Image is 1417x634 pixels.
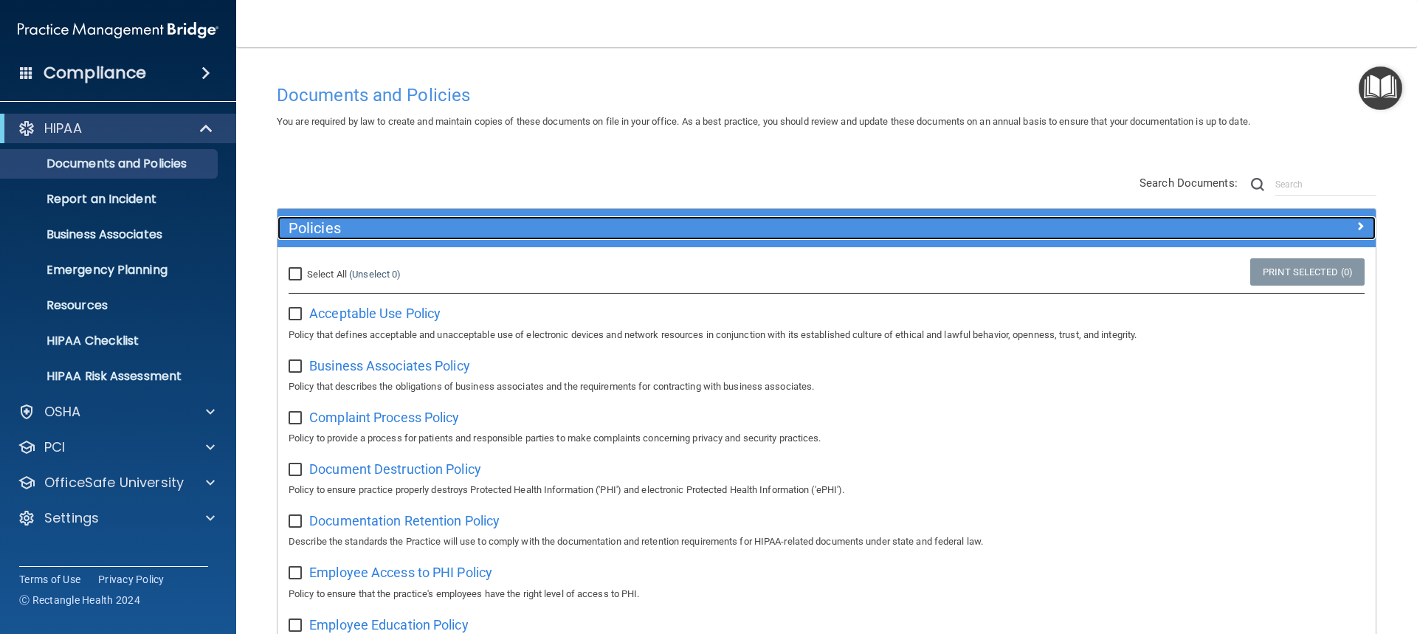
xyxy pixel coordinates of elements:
[309,617,469,633] span: Employee Education Policy
[289,481,1365,499] p: Policy to ensure practice properly destroys Protected Health Information ('PHI') and electronic P...
[289,378,1365,396] p: Policy that describes the obligations of business associates and the requirements for contracting...
[10,156,211,171] p: Documents and Policies
[309,565,492,580] span: Employee Access to PHI Policy
[1251,178,1264,191] img: ic-search.3b580494.png
[289,269,306,280] input: Select All (Unselect 0)
[10,192,211,207] p: Report an Incident
[1359,66,1402,110] button: Open Resource Center
[349,269,401,280] a: (Unselect 0)
[309,358,470,373] span: Business Associates Policy
[18,474,215,492] a: OfficeSafe University
[44,403,81,421] p: OSHA
[18,120,214,137] a: HIPAA
[289,216,1365,240] a: Policies
[10,369,211,384] p: HIPAA Risk Assessment
[44,120,82,137] p: HIPAA
[19,572,80,587] a: Terms of Use
[18,15,218,45] img: PMB logo
[44,438,65,456] p: PCI
[18,403,215,421] a: OSHA
[44,509,99,527] p: Settings
[10,227,211,242] p: Business Associates
[277,86,1376,105] h4: Documents and Policies
[1140,176,1238,190] span: Search Documents:
[10,263,211,278] p: Emergency Planning
[307,269,347,280] span: Select All
[309,513,500,528] span: Documentation Retention Policy
[98,572,165,587] a: Privacy Policy
[18,438,215,456] a: PCI
[44,474,184,492] p: OfficeSafe University
[19,593,140,607] span: Ⓒ Rectangle Health 2024
[1250,258,1365,286] a: Print Selected (0)
[44,63,146,83] h4: Compliance
[10,298,211,313] p: Resources
[10,334,211,348] p: HIPAA Checklist
[309,306,441,321] span: Acceptable Use Policy
[309,461,481,477] span: Document Destruction Policy
[309,410,459,425] span: Complaint Process Policy
[1275,173,1376,196] input: Search
[289,430,1365,447] p: Policy to provide a process for patients and responsible parties to make complaints concerning pr...
[289,533,1365,551] p: Describe the standards the Practice will use to comply with the documentation and retention requi...
[289,585,1365,603] p: Policy to ensure that the practice's employees have the right level of access to PHI.
[289,326,1365,344] p: Policy that defines acceptable and unacceptable use of electronic devices and network resources i...
[277,116,1250,127] span: You are required by law to create and maintain copies of these documents on file in your office. ...
[289,220,1090,236] h5: Policies
[18,509,215,527] a: Settings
